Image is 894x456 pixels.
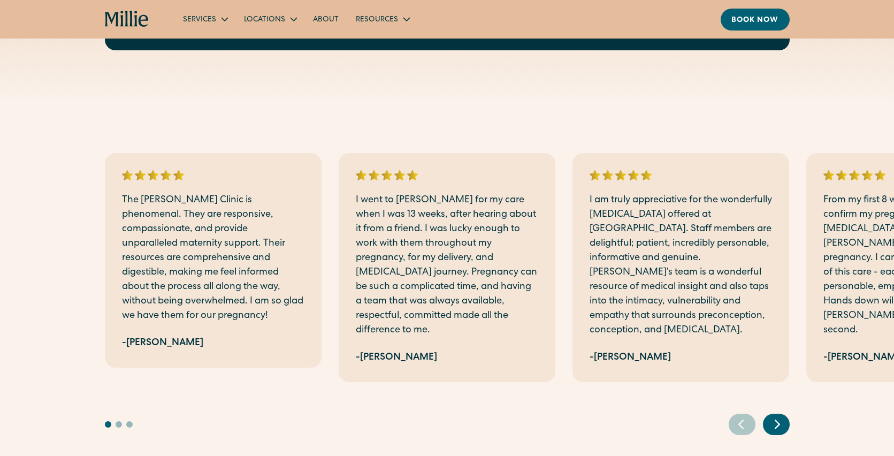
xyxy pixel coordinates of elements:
[105,153,322,368] div: 1 / 7
[116,421,122,428] button: Go to slide 2
[590,351,671,365] div: -[PERSON_NAME]
[356,14,398,26] div: Resources
[122,193,304,323] p: The [PERSON_NAME] Clinic is phenomenal. They are responsive, compassionate, and provide unparalle...
[122,336,203,351] div: -[PERSON_NAME]
[356,351,437,365] div: -[PERSON_NAME]
[339,153,555,382] div: 2 / 7
[235,10,304,28] div: Locations
[572,153,789,382] div: 3 / 7
[731,15,779,26] div: Book now
[126,421,133,428] button: Go to slide 3
[590,170,652,180] img: 5 stars rating
[105,421,111,428] button: Go to slide 1
[122,170,184,180] img: 5 stars rating
[244,14,285,26] div: Locations
[721,9,790,31] a: Book now
[763,414,790,435] div: Next slide
[729,414,755,435] div: Previous slide
[823,170,885,180] img: 5 stars rating
[590,193,772,338] p: I am truly appreciative for the wonderfully [MEDICAL_DATA] offered at [GEOGRAPHIC_DATA]. Staff me...
[347,10,417,28] div: Resources
[356,170,418,180] img: 5 stars rating
[356,193,538,338] p: I went to [PERSON_NAME] for my care when I was 13 weeks, after hearing about it from a friend. I ...
[105,11,149,28] a: home
[174,10,235,28] div: Services
[183,14,216,26] div: Services
[304,10,347,28] a: About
